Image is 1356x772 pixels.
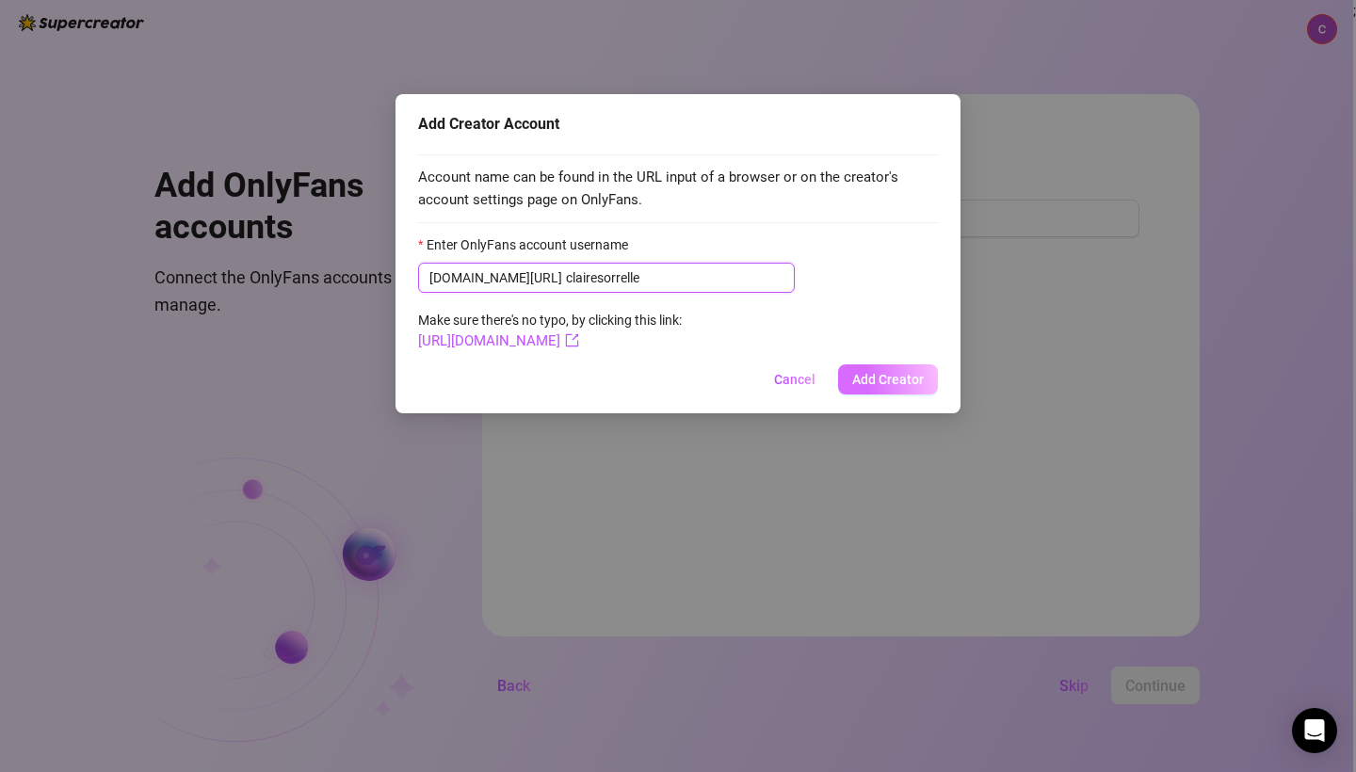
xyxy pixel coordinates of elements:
[565,333,579,347] span: export
[418,167,938,211] span: Account name can be found in the URL input of a browser or on the creator's account settings page...
[429,267,562,288] span: [DOMAIN_NAME][URL]
[838,364,938,394] button: Add Creator
[774,372,815,387] span: Cancel
[418,113,938,136] div: Add Creator Account
[566,267,783,288] input: Enter OnlyFans account username
[418,234,640,255] label: Enter OnlyFans account username
[418,313,682,348] span: Make sure there's no typo, by clicking this link:
[418,332,579,349] a: [URL][DOMAIN_NAME]export
[1292,708,1337,753] div: Open Intercom Messenger
[852,372,924,387] span: Add Creator
[759,364,831,394] button: Cancel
